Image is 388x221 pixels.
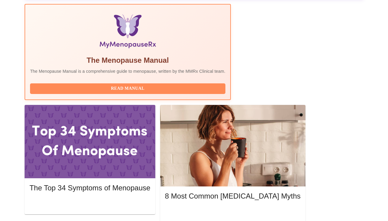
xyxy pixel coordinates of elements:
button: Read Manual [30,83,225,94]
h5: 8 Most Common [MEDICAL_DATA] Myths [165,191,301,201]
button: Read More [29,198,150,209]
p: The Menopause Manual is a comprehensive guide to menopause, written by the MMRx Clinical team. [30,68,225,74]
img: Menopause Manual [61,14,194,51]
span: Read Manual [36,85,219,92]
h5: The Menopause Manual [30,55,225,65]
button: Read More [165,207,301,217]
a: Read Manual [30,85,227,91]
span: Read More [35,200,144,207]
h5: The Top 34 Symptoms of Menopause [29,183,150,193]
span: Read More [171,208,295,216]
a: Read More [165,209,302,214]
a: Read More [29,200,152,206]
